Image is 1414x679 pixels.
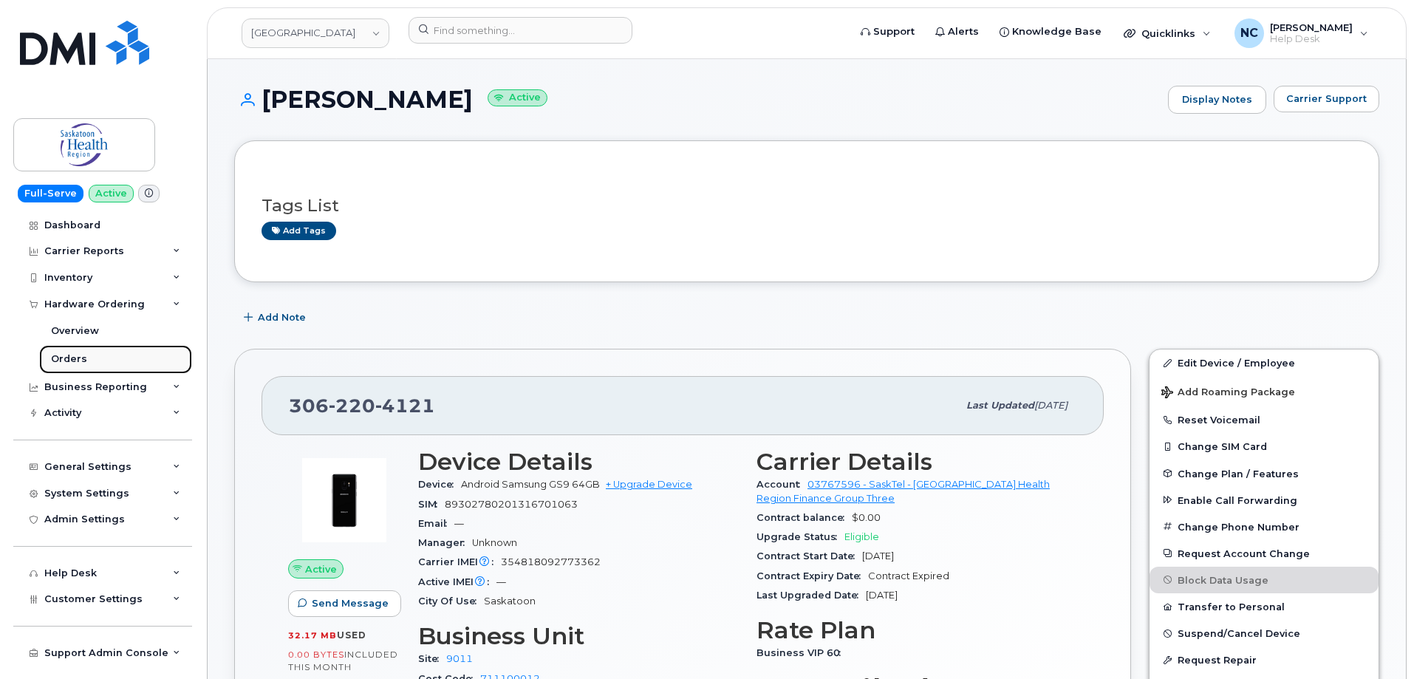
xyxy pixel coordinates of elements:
[1034,400,1068,411] span: [DATE]
[289,395,435,417] span: 306
[606,479,692,490] a: + Upgrade Device
[756,570,868,581] span: Contract Expiry Date
[418,448,739,475] h3: Device Details
[1150,376,1379,406] button: Add Roaming Package
[756,590,866,601] span: Last Upgraded Date
[1150,540,1379,567] button: Request Account Change
[1178,494,1297,505] span: Enable Call Forwarding
[484,596,536,607] span: Saskatoon
[1150,487,1379,513] button: Enable Call Forwarding
[305,562,337,576] span: Active
[1168,86,1266,114] a: Display Notes
[756,550,862,562] span: Contract Start Date
[756,617,1077,644] h3: Rate Plan
[756,479,807,490] span: Account
[329,395,375,417] span: 220
[288,630,337,641] span: 32.17 MB
[418,623,739,649] h3: Business Unit
[844,531,879,542] span: Eligible
[966,400,1034,411] span: Last updated
[756,512,852,523] span: Contract balance
[234,86,1161,112] h1: [PERSON_NAME]
[1178,628,1300,639] span: Suspend/Cancel Device
[756,448,1077,475] h3: Carrier Details
[1150,646,1379,673] button: Request Repair
[461,479,600,490] span: Android Samsung GS9 64GB
[488,89,547,106] small: Active
[866,590,898,601] span: [DATE]
[1286,92,1367,106] span: Carrier Support
[756,647,848,658] span: Business VIP 60
[418,479,461,490] span: Device
[862,550,894,562] span: [DATE]
[1150,567,1379,593] button: Block Data Usage
[288,649,344,660] span: 0.00 Bytes
[756,531,844,542] span: Upgrade Status
[418,537,472,548] span: Manager
[1150,593,1379,620] button: Transfer to Personal
[1161,386,1295,400] span: Add Roaming Package
[1150,349,1379,376] a: Edit Device / Employee
[312,596,389,610] span: Send Message
[418,499,445,510] span: SIM
[454,518,464,529] span: —
[262,197,1352,215] h3: Tags List
[1150,513,1379,540] button: Change Phone Number
[418,556,501,567] span: Carrier IMEI
[288,590,401,617] button: Send Message
[1274,86,1379,112] button: Carrier Support
[446,653,473,664] a: 9011
[496,576,506,587] span: —
[756,479,1050,503] a: 03767596 - SaskTel - [GEOGRAPHIC_DATA] Health Region Finance Group Three
[418,518,454,529] span: Email
[1150,433,1379,460] button: Change SIM Card
[472,537,517,548] span: Unknown
[1178,468,1299,479] span: Change Plan / Features
[262,222,336,240] a: Add tags
[1150,406,1379,433] button: Reset Voicemail
[445,499,578,510] span: 89302780201316701063
[501,556,601,567] span: 354818092773362
[1150,620,1379,646] button: Suspend/Cancel Device
[852,512,881,523] span: $0.00
[868,570,949,581] span: Contract Expired
[418,596,484,607] span: City Of Use
[337,629,366,641] span: used
[300,456,389,545] img: image20231002-4137094-1bpnya2.png
[1350,615,1403,668] iframe: Messenger Launcher
[234,304,318,331] button: Add Note
[418,653,446,664] span: Site
[258,310,306,324] span: Add Note
[418,576,496,587] span: Active IMEI
[1150,460,1379,487] button: Change Plan / Features
[375,395,435,417] span: 4121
